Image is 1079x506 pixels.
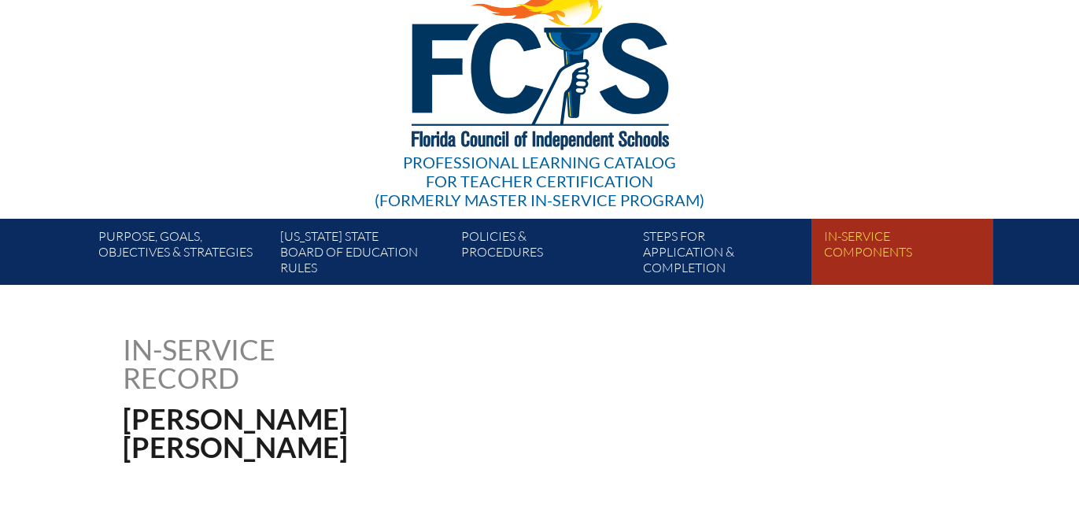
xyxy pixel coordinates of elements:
[375,153,704,209] div: Professional Learning Catalog (formerly Master In-service Program)
[818,225,999,285] a: In-servicecomponents
[123,335,440,392] h1: In-service record
[92,225,273,285] a: Purpose, goals,objectives & strategies
[637,225,818,285] a: Steps forapplication & completion
[123,404,640,461] h1: [PERSON_NAME] [PERSON_NAME]
[455,225,636,285] a: Policies &Procedures
[274,225,455,285] a: [US_STATE] StateBoard of Education rules
[426,172,653,190] span: for Teacher Certification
